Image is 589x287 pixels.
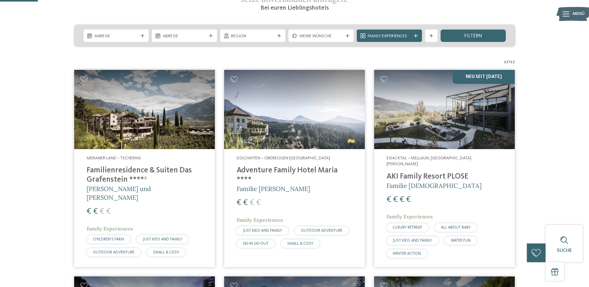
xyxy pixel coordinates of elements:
[153,250,179,254] span: SMALL & COSY
[557,248,572,253] span: Suche
[100,207,104,216] span: €
[224,70,365,149] img: Adventure Family Hotel Maria ****
[406,196,411,204] span: €
[441,225,471,230] span: ALL ABOUT BABY
[87,185,151,201] span: [PERSON_NAME] und [PERSON_NAME]
[93,207,98,216] span: €
[74,70,215,149] img: Familienhotels gesucht? Hier findet ihr die besten!
[387,196,391,204] span: €
[387,156,471,166] span: Eisacktal – Mellaun, [GEOGRAPHIC_DATA][PERSON_NAME]
[237,185,310,193] span: Familie [PERSON_NAME]
[451,239,471,243] span: WATER FUN
[74,70,215,267] a: Familienhotels gesucht? Hier findet ihr die besten! Meraner Land – Tscherms Familienresidence & S...
[374,70,515,267] a: Familienhotels gesucht? Hier findet ihr die besten! NEU seit [DATE] Eisacktal – Mellaun, [GEOGRAP...
[231,33,274,39] span: Region
[368,33,411,39] span: Family Experiences
[237,217,283,223] span: Family Experiences
[287,242,313,246] span: SMALL & COSY
[87,156,141,160] span: Meraner Land – Tscherms
[250,199,254,207] span: €
[510,59,515,65] span: 27
[387,182,482,189] span: Familie [DEMOGRAPHIC_DATA]
[261,5,329,11] span: Bei euren Lieblingshotels
[400,196,404,204] span: €
[93,250,134,254] span: OUTDOOR ADVENTURE
[387,213,433,220] span: Family Experiences
[509,59,510,65] span: /
[237,199,241,207] span: €
[87,207,91,216] span: €
[243,229,282,233] span: JUST KIDS AND FAMILY
[374,70,515,149] img: Familienhotels gesucht? Hier findet ihr die besten!
[243,199,248,207] span: €
[301,229,342,233] span: OUTDOOR ADVENTURE
[256,199,261,207] span: €
[163,33,206,39] span: Abreise
[387,172,502,181] h4: AKI Family Resort PLOSE
[393,239,432,243] span: JUST KIDS AND FAMILY
[237,166,352,184] h4: Adventure Family Hotel Maria ****
[393,225,422,230] span: LUXURY RETREAT
[93,237,124,241] span: CHILDREN’S FARM
[393,252,421,256] span: WINTER ACTION
[106,207,111,216] span: €
[224,70,365,267] a: Familienhotels gesucht? Hier findet ihr die besten! Dolomiten – Obereggen-[GEOGRAPHIC_DATA] Adven...
[393,196,398,204] span: €
[87,166,202,184] h4: Familienresidence & Suiten Das Grafenstein ****ˢ
[504,59,509,65] span: 27
[237,156,330,160] span: Dolomiten – Obereggen-[GEOGRAPHIC_DATA]
[299,33,343,39] span: Meine Wünsche
[94,33,138,39] span: Anreise
[464,34,482,39] span: filtern
[243,242,269,246] span: SKI-IN SKI-OUT
[143,237,182,241] span: JUST KIDS AND FAMILY
[87,225,133,232] span: Family Experiences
